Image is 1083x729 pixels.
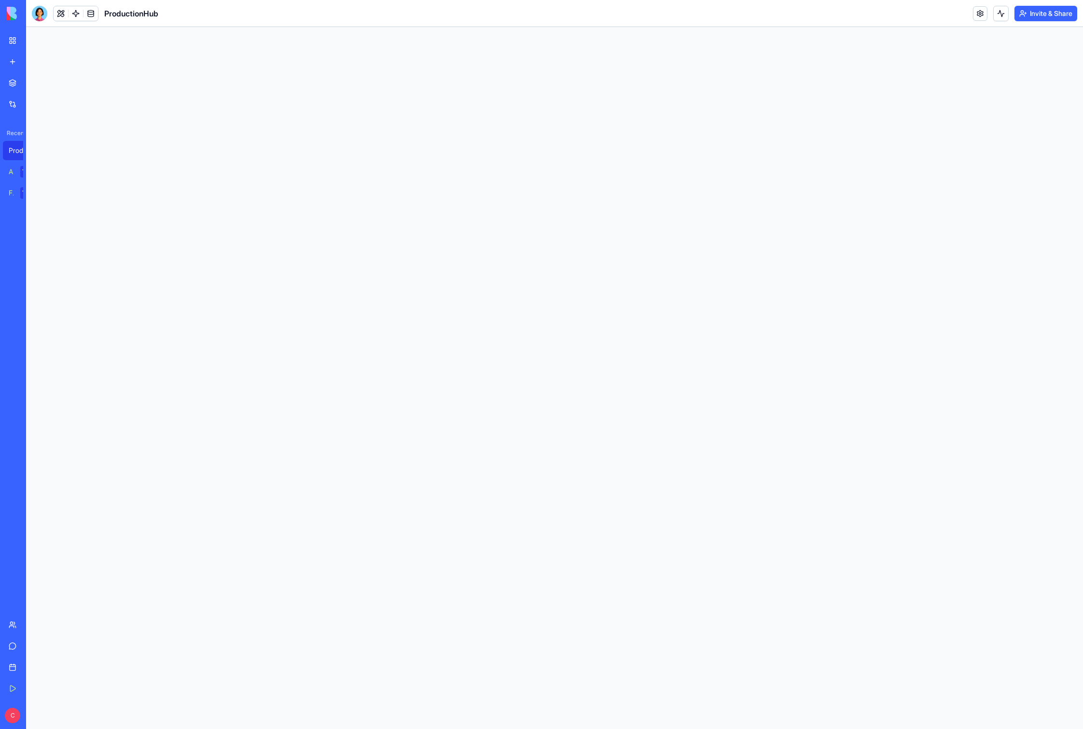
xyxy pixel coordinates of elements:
div: TRY [20,187,36,199]
div: AI Logo Generator [9,167,14,177]
div: TRY [20,166,36,178]
div: Feedback Form [9,188,14,198]
span: C [5,708,20,723]
a: Feedback FormTRY [3,183,42,203]
button: Invite & Share [1014,6,1077,21]
span: Recent [3,129,23,137]
img: logo [7,7,67,20]
div: ProductionHub [9,146,36,155]
a: AI Logo GeneratorTRY [3,162,42,181]
span: ProductionHub [104,8,158,19]
a: ProductionHub [3,141,42,160]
